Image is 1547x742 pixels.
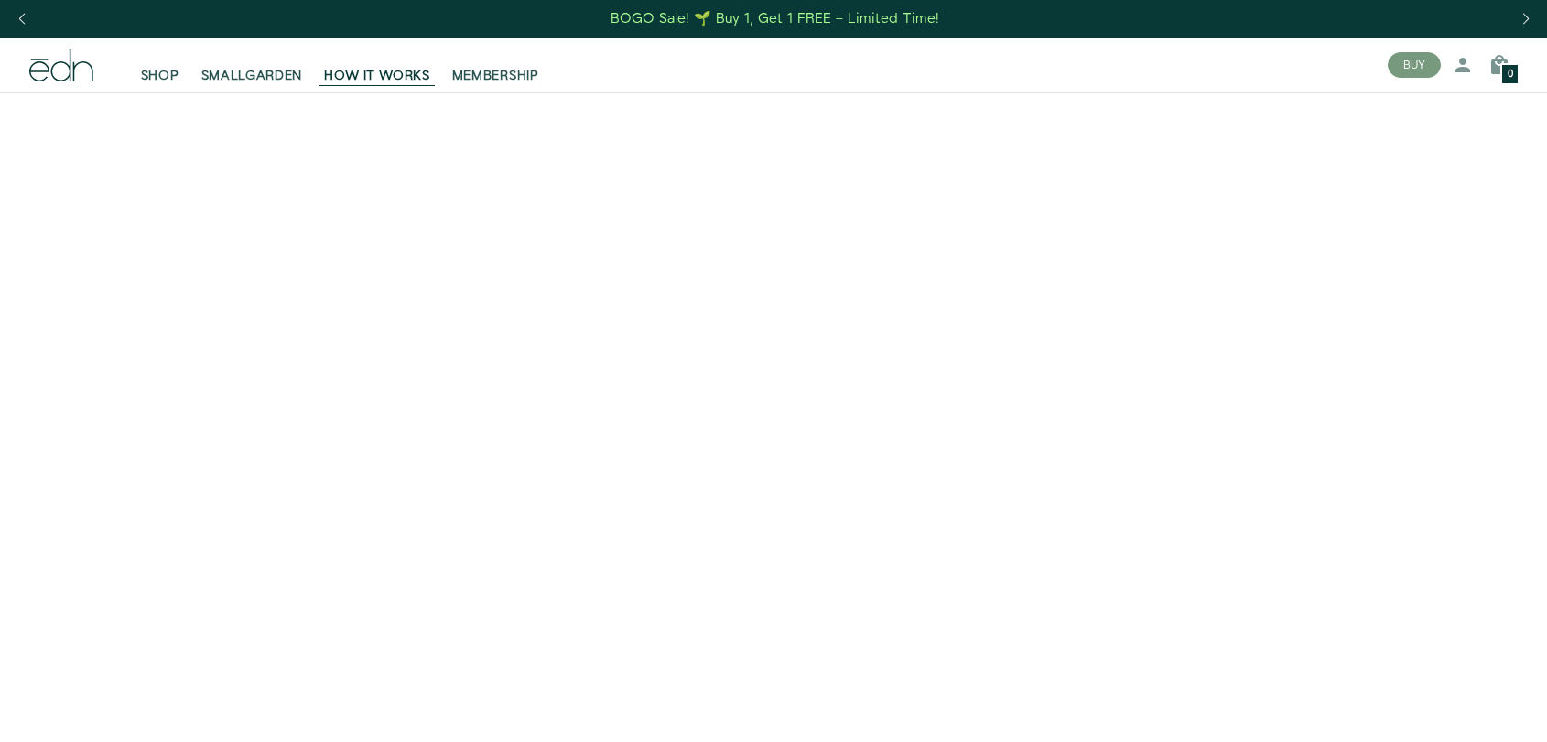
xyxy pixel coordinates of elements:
a: SHOP [130,45,190,85]
a: BOGO Sale! 🌱 Buy 1, Get 1 FREE – Limited Time! [610,5,942,33]
span: HOW IT WORKS [324,67,429,85]
a: SMALLGARDEN [190,45,314,85]
button: BUY [1388,52,1441,78]
span: MEMBERSHIP [452,67,539,85]
a: MEMBERSHIP [441,45,550,85]
a: HOW IT WORKS [313,45,440,85]
span: SMALLGARDEN [201,67,303,85]
div: BOGO Sale! 🌱 Buy 1, Get 1 FREE – Limited Time! [611,9,939,28]
span: 0 [1508,70,1513,80]
span: SHOP [141,67,179,85]
iframe: Opens a widget where you can find more information [1405,687,1529,733]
